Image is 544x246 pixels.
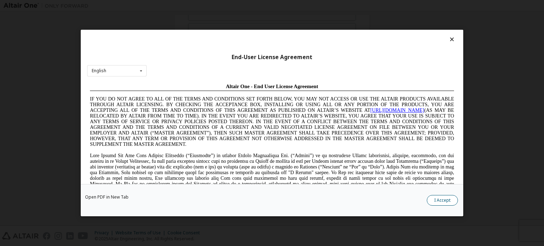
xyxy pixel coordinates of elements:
button: I Accept [427,195,458,206]
div: End-User License Agreement [87,54,457,61]
a: [URL][DOMAIN_NAME] [283,27,337,32]
span: IF YOU DO NOT AGREE TO ALL OF THE TERMS AND CONDITIONS SET FORTH BELOW, YOU MAY NOT ACCESS OR USE... [3,16,367,66]
span: Lore Ipsumd Sit Ame Cons Adipisc Elitseddo (“Eiusmodte”) in utlabor Etdolo Magnaaliqua Eni. (“Adm... [3,72,367,123]
a: Open PDF in New Tab [85,195,129,199]
div: English [92,69,106,73]
span: Altair One - End User License Agreement [139,3,231,8]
